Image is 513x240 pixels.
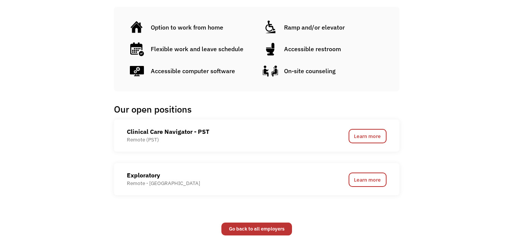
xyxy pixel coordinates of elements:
[151,66,235,75] div: Accessible computer software
[221,223,292,235] a: Go back to all employers
[349,173,387,187] a: Learn more
[127,180,200,187] div: Remote - [GEOGRAPHIC_DATA]
[284,66,336,75] div: On-site counseling
[127,136,209,143] div: Remote (PST)
[127,171,200,180] div: Exploratory
[114,104,397,115] h1: Our open positions
[349,129,387,143] a: Learn more
[151,44,243,53] div: Flexible work and leave schedule
[151,23,223,32] div: Option to work from home
[127,127,209,136] div: Clinical Care Navigator - PST
[284,23,345,32] div: Ramp and/or elevator
[284,44,341,53] div: Accessible restroom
